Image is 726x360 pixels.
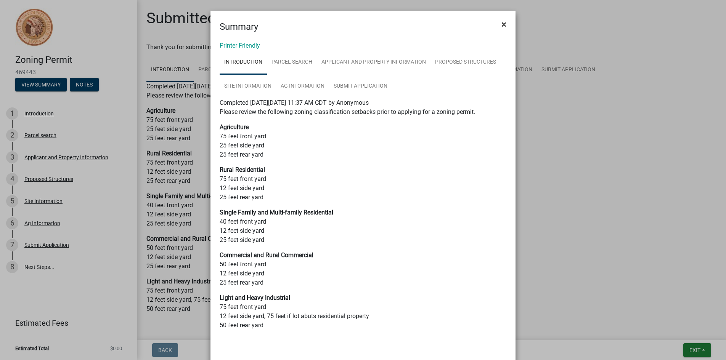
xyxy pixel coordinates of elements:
[220,165,506,202] p: 75 feet front yard 12 feet side yard 25 feet rear yard
[267,50,317,75] a: Parcel search
[430,50,501,75] a: Proposed Structures
[220,123,506,159] p: 75 feet front yard 25 feet side yard 25 feet rear yard
[220,293,506,330] p: 75 feet front yard 12 feet side yard, 75 feet if lot abuts residential property 50 feet rear yard
[220,294,290,301] strong: Light and Heavy Industrial
[220,107,506,117] p: Please review the following zoning classification setbacks prior to applying for a zoning permit.
[501,19,506,30] span: ×
[220,123,249,131] strong: Agriculture
[220,251,506,287] p: 50 feet front yard 12 feet side yard 25 feet rear yard
[220,50,267,75] a: Introduction
[329,74,392,99] a: Submit Application
[220,166,265,173] strong: Rural Residential
[220,99,369,106] span: Completed [DATE][DATE] 11:37 AM CDT by Anonymous
[220,74,276,99] a: Site Information
[220,20,258,34] h4: Summary
[495,14,512,35] button: Close
[220,209,333,216] strong: Single Family and Multi-family Residential
[220,42,260,49] a: Printer Friendly
[276,74,329,99] a: Ag Information
[220,208,506,245] p: 40 feet front yard 12 feet side yard 25 feet side yard
[220,251,313,259] strong: Commercial and Rural Commercial
[317,50,430,75] a: Applicant and Property Information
